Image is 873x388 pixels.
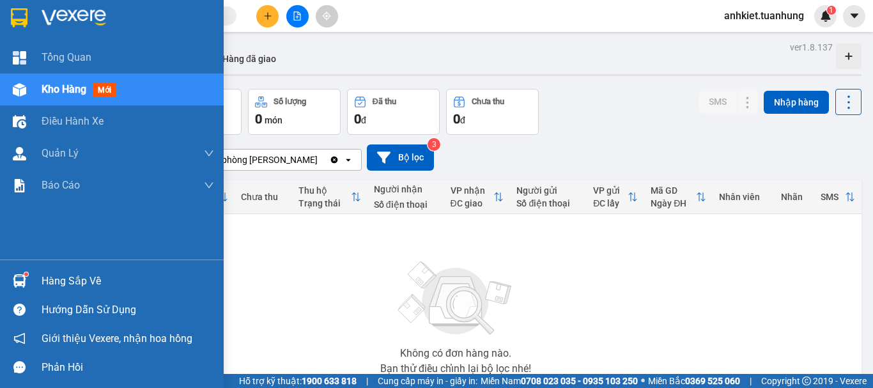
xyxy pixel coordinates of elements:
[13,361,26,373] span: message
[378,374,477,388] span: Cung cấp máy in - giấy in:
[827,6,836,15] sup: 1
[374,199,438,210] div: Số điện thoại
[453,111,460,127] span: 0
[42,272,214,291] div: Hàng sắp về
[593,198,628,208] div: ĐC lấy
[42,300,214,320] div: Hướng dẫn sử dụng
[843,5,865,27] button: caret-down
[802,376,811,385] span: copyright
[13,83,26,97] img: warehouse-icon
[11,8,27,27] img: logo-vxr
[366,374,368,388] span: |
[42,113,104,129] span: Điều hành xe
[781,192,808,202] div: Nhãn
[719,192,768,202] div: Nhân viên
[42,330,192,346] span: Giới thiệu Vexere, nhận hoa hồng
[286,5,309,27] button: file-add
[255,111,262,127] span: 0
[764,91,829,114] button: Nhập hàng
[392,254,520,343] img: svg+xml;base64,PHN2ZyBjbGFzcz0ibGlzdC1wbHVnX19zdmciIHhtbG5zPSJodHRwOi8vd3d3LnczLm9yZy8yMDAwL3N2Zy...
[293,12,302,20] span: file-add
[516,185,580,196] div: Người gửi
[322,12,331,20] span: aim
[13,332,26,345] span: notification
[263,12,272,20] span: plus
[93,83,116,97] span: mới
[212,43,286,74] button: Hàng đã giao
[319,153,320,166] input: Selected Văn phòng Tắc Vân.
[42,177,80,193] span: Báo cáo
[451,185,494,196] div: VP nhận
[24,272,28,276] sup: 1
[714,8,814,24] span: anhkiet.tuanhung
[651,198,695,208] div: Ngày ĐH
[265,115,282,125] span: món
[204,148,214,159] span: down
[241,192,286,202] div: Chưa thu
[644,180,712,214] th: Toggle SortBy
[373,97,396,106] div: Đã thu
[316,5,338,27] button: aim
[451,198,494,208] div: ĐC giao
[42,145,79,161] span: Quản Lý
[42,358,214,377] div: Phản hồi
[685,376,740,386] strong: 0369 525 060
[651,185,695,196] div: Mã GD
[790,40,833,54] div: ver 1.8.137
[820,10,831,22] img: icon-new-feature
[274,97,306,106] div: Số lượng
[472,97,504,106] div: Chưa thu
[400,348,511,359] div: Không có đơn hàng nào.
[750,374,752,388] span: |
[343,155,353,165] svg: open
[829,6,833,15] span: 1
[460,115,465,125] span: đ
[42,49,91,65] span: Tổng Quan
[347,89,440,135] button: Đã thu0đ
[292,180,367,214] th: Toggle SortBy
[298,185,351,196] div: Thu hộ
[367,144,434,171] button: Bộ lọc
[481,374,638,388] span: Miền Nam
[849,10,860,22] span: caret-down
[821,192,845,202] div: SMS
[354,111,361,127] span: 0
[302,376,357,386] strong: 1900 633 818
[13,147,26,160] img: warehouse-icon
[516,198,580,208] div: Số điện thoại
[374,184,438,194] div: Người nhận
[13,304,26,316] span: question-circle
[380,364,531,374] div: Bạn thử điều chỉnh lại bộ lọc nhé!
[256,5,279,27] button: plus
[641,378,645,384] span: ⚪️
[239,374,357,388] span: Hỗ trợ kỹ thuật:
[587,180,644,214] th: Toggle SortBy
[428,138,440,151] sup: 3
[361,115,366,125] span: đ
[204,153,318,166] div: Văn phòng [PERSON_NAME]
[699,90,737,113] button: SMS
[444,180,511,214] th: Toggle SortBy
[42,83,86,95] span: Kho hàng
[204,180,214,190] span: down
[13,115,26,128] img: warehouse-icon
[329,155,339,165] svg: Clear value
[13,274,26,288] img: warehouse-icon
[648,374,740,388] span: Miền Bắc
[521,376,638,386] strong: 0708 023 035 - 0935 103 250
[13,179,26,192] img: solution-icon
[446,89,539,135] button: Chưa thu0đ
[814,180,861,214] th: Toggle SortBy
[836,43,861,69] div: Tạo kho hàng mới
[298,198,351,208] div: Trạng thái
[593,185,628,196] div: VP gửi
[248,89,341,135] button: Số lượng0món
[13,51,26,65] img: dashboard-icon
